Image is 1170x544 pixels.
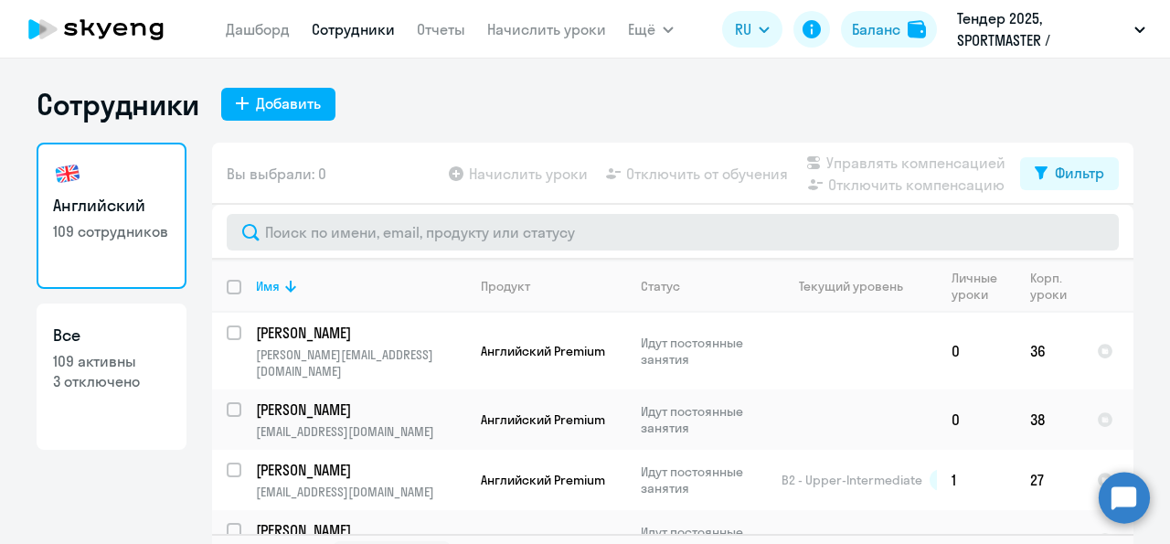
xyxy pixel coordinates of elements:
div: Продукт [481,278,625,294]
input: Поиск по имени, email, продукту или статусу [227,214,1119,251]
td: 1 [937,450,1016,510]
td: 36 [1016,313,1082,389]
div: Статус [641,278,766,294]
a: Начислить уроки [487,20,606,38]
p: Идут постоянные занятия [641,464,766,496]
span: Английский Premium [481,343,605,359]
p: [PERSON_NAME][EMAIL_ADDRESS][DOMAIN_NAME] [256,347,465,379]
a: [PERSON_NAME] [256,323,465,343]
p: 109 активны [53,351,170,371]
p: [PERSON_NAME] [256,400,463,420]
div: Имя [256,278,465,294]
div: Добавить [256,92,321,114]
div: Корп. уроки [1030,270,1081,303]
a: Дашборд [226,20,290,38]
div: Фильтр [1055,162,1104,184]
div: Текущий уровень [799,278,903,294]
div: Корп. уроки [1030,270,1069,303]
a: Все109 активны3 отключено [37,304,186,450]
div: Баланс [852,18,900,40]
span: RU [735,18,751,40]
a: Отчеты [417,20,465,38]
h3: Все [53,324,170,347]
td: 38 [1016,389,1082,450]
a: [PERSON_NAME] [256,400,465,420]
div: Личные уроки [952,270,1003,303]
a: [PERSON_NAME] [256,460,465,480]
span: Английский Premium [481,472,605,488]
h3: Английский [53,194,170,218]
button: Ещё [628,11,674,48]
p: [EMAIL_ADDRESS][DOMAIN_NAME] [256,423,465,440]
img: english [53,159,82,188]
p: [EMAIL_ADDRESS][DOMAIN_NAME] [256,484,465,500]
div: Личные уроки [952,270,1015,303]
button: Добавить [221,88,335,121]
div: Продукт [481,278,530,294]
p: Тендер 2025, SPORTMASTER / Спортмастер [957,7,1127,51]
button: RU [722,11,782,48]
p: [PERSON_NAME] [256,323,463,343]
p: [PERSON_NAME] [256,520,463,540]
img: balance [908,20,926,38]
span: Вы выбрали: 0 [227,163,326,185]
span: Ещё [628,18,655,40]
button: Балансbalance [841,11,937,48]
a: Английский109 сотрудников [37,143,186,289]
td: 0 [937,313,1016,389]
td: 27 [1016,450,1082,510]
div: Имя [256,278,280,294]
h1: Сотрудники [37,86,199,123]
div: Статус [641,278,680,294]
p: Идут постоянные занятия [641,335,766,368]
p: [PERSON_NAME] [256,460,463,480]
button: Тендер 2025, SPORTMASTER / Спортмастер [948,7,1154,51]
div: Текущий уровень [782,278,936,294]
button: Фильтр [1020,157,1119,190]
span: Английский Premium [481,411,605,428]
a: [PERSON_NAME] [256,520,465,540]
p: Идут постоянные занятия [641,403,766,436]
a: Сотрудники [312,20,395,38]
p: 109 сотрудников [53,221,170,241]
td: 0 [937,389,1016,450]
p: 3 отключено [53,371,170,391]
span: B2 - Upper-Intermediate [782,472,922,488]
